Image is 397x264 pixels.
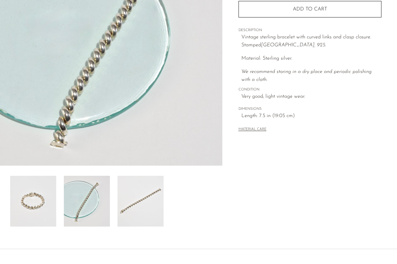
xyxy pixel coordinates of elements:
[241,55,381,63] p: Material: Sterling silver.
[10,176,56,227] img: Italian Link Bracelet
[241,112,381,120] span: Length: 7.5 in (19.05 cm)
[239,1,381,17] button: Add to cart
[239,106,381,112] span: DIMENSIONS
[241,69,372,82] i: We recommend storing in a dry place and periodic polishing with a cloth.
[118,176,164,227] img: Italian Link Bracelet
[261,43,326,48] em: [GEOGRAPHIC_DATA], 925.
[241,93,381,101] span: Very good; light vintage wear.
[293,7,327,12] span: Add to cart
[241,33,381,49] p: Vintage sterling bracelet with curved links and clasp closure. Stamped
[64,176,110,227] img: Italian Link Bracelet
[239,28,381,33] span: DESCRIPTION
[239,87,381,93] span: CONDITION
[239,127,266,132] button: MATERIAL CARE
